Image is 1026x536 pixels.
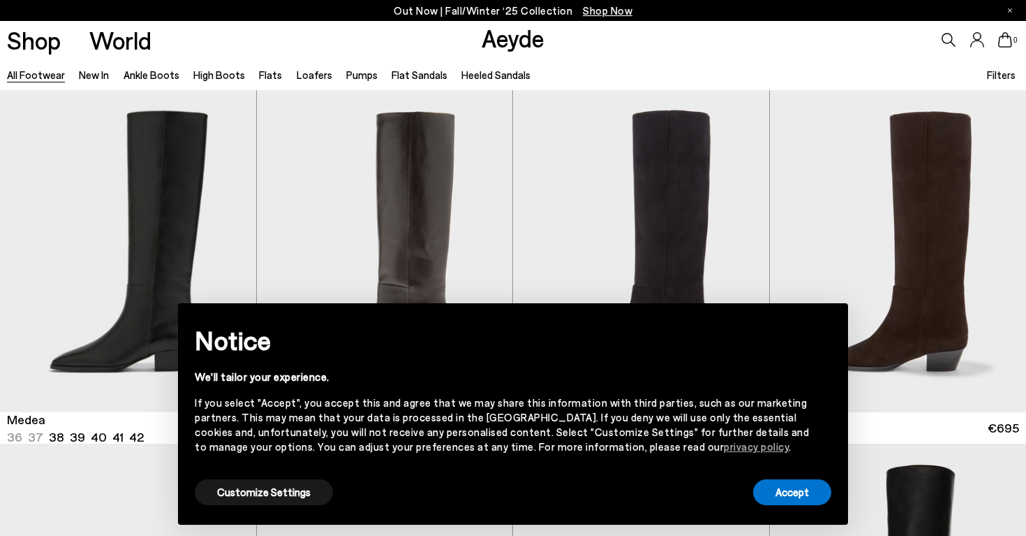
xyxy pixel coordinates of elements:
[461,68,530,81] a: Heeled Sandals
[809,307,842,341] button: Close this notice
[193,68,245,81] a: High Boots
[297,68,332,81] a: Loafers
[129,428,144,446] li: 42
[195,479,333,505] button: Customize Settings
[124,68,179,81] a: Ankle Boots
[79,68,109,81] a: New In
[7,411,45,428] span: Medea
[1012,36,1019,44] span: 0
[998,32,1012,48] a: 0
[987,68,1016,81] span: Filters
[394,2,632,20] p: Out Now | Fall/Winter ‘25 Collection
[49,428,64,446] li: 38
[257,90,513,412] img: Medea Knee-High Boots
[7,28,61,52] a: Shop
[753,479,831,505] button: Accept
[346,68,378,81] a: Pumps
[89,28,151,52] a: World
[392,68,447,81] a: Flat Sandals
[7,68,65,81] a: All Footwear
[7,428,140,446] ul: variant
[724,440,789,453] a: privacy policy
[112,428,124,446] li: 41
[91,428,107,446] li: 40
[821,314,831,334] span: ×
[70,428,85,446] li: 39
[988,419,1019,437] span: €695
[195,322,809,358] h2: Notice
[513,90,769,412] img: Medea Suede Knee-High Boots
[583,4,632,17] span: Navigate to /collections/new-in
[482,23,544,52] a: Aeyde
[259,68,282,81] a: Flats
[195,370,809,384] div: We'll tailor your experience.
[195,396,809,454] div: If you select "Accept", you accept this and agree that we may share this information with third p...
